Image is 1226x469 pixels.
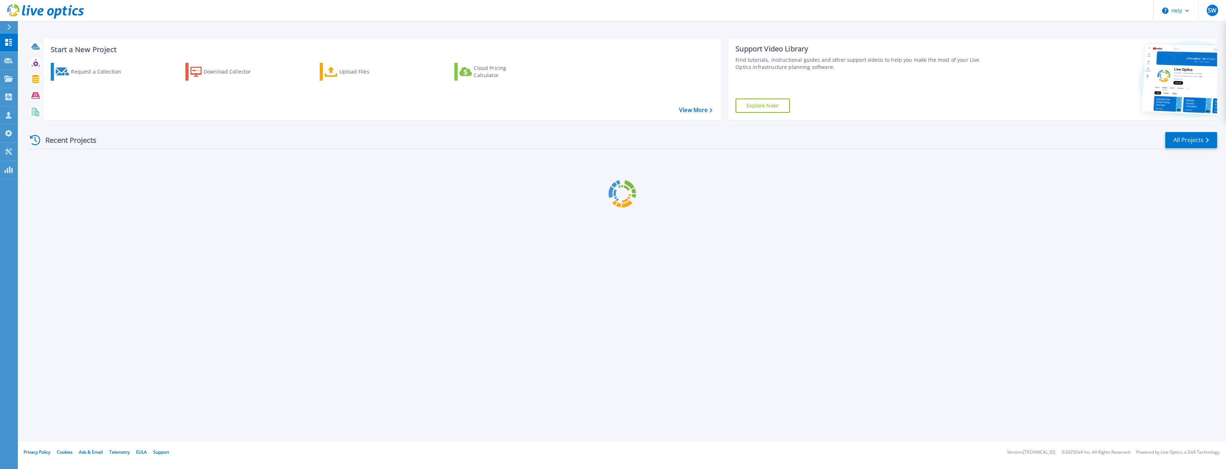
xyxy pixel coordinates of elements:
[736,44,991,54] div: Support Video Library
[51,46,712,54] h3: Start a New Project
[320,63,399,81] a: Upload Files
[1165,132,1217,148] a: All Projects
[204,65,261,79] div: Download Collector
[57,449,73,455] a: Cookies
[454,63,534,81] a: Cloud Pricing Calculator
[339,65,397,79] div: Upload Files
[1208,7,1216,13] span: SW
[474,65,531,79] div: Cloud Pricing Calculator
[679,107,712,114] a: View More
[1136,450,1220,455] li: Powered by Live Optics, a Dell Technology
[1007,450,1055,455] li: Version: [TECHNICAL_ID]
[736,99,790,113] a: Explore Now!
[24,449,50,455] a: Privacy Policy
[71,65,128,79] div: Request a Collection
[136,449,147,455] a: EULA
[109,449,130,455] a: Telemetry
[153,449,169,455] a: Support
[51,63,130,81] a: Request a Collection
[1062,450,1130,455] li: © 2025 Dell Inc. All Rights Reserved
[185,63,265,81] a: Download Collector
[79,449,103,455] a: Ads & Email
[736,56,991,71] div: Find tutorials, instructional guides and other support videos to help you make the most of your L...
[28,131,106,149] div: Recent Projects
